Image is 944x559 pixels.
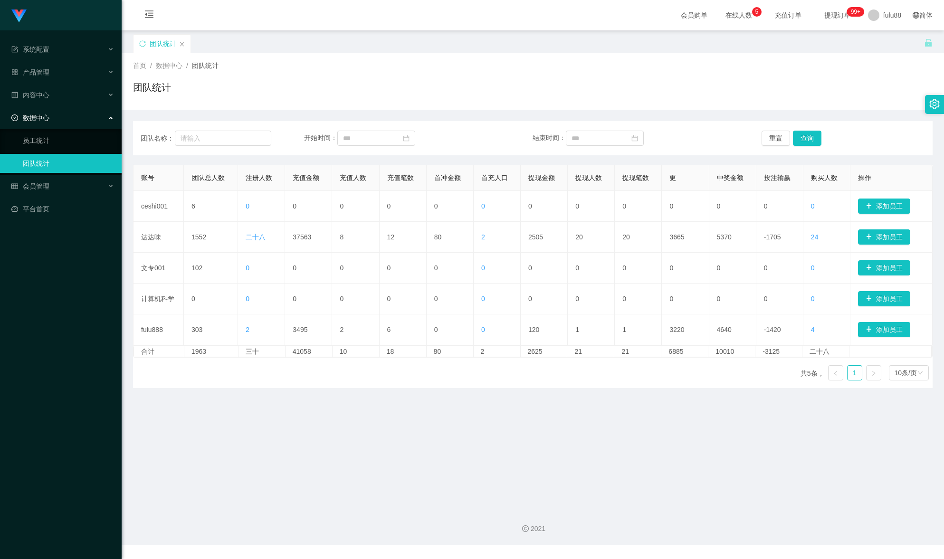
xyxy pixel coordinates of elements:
[133,0,165,31] i: 图标: 菜单折叠
[481,264,485,272] font: 0
[574,348,582,355] font: 21
[764,264,768,272] font: 0
[434,326,438,333] font: 0
[871,370,877,376] i: 图标： 右
[575,264,579,272] font: 0
[191,295,195,303] font: 0
[11,183,18,189] i: 图标： 表格
[764,326,781,333] font: -1420
[717,326,732,333] font: 4640
[403,135,410,142] i: 图标：日历
[715,348,734,355] font: 10010
[725,11,752,19] font: 在线人数
[717,174,744,181] font: 中奖金额
[575,326,579,333] font: 1
[293,295,296,303] font: 0
[246,174,272,181] font: 注册人数
[622,264,626,272] font: 0
[11,69,18,76] i: 图标: appstore-o
[828,365,843,380] li: 上一页
[669,233,684,241] font: 3665
[293,348,311,355] font: 41058
[522,525,529,532] i: 图标：版权
[531,525,545,532] font: 2021
[858,229,910,245] button: 图标: 加号添加员工
[528,326,539,333] font: 120
[811,295,815,303] font: 0
[717,233,732,241] font: 5370
[717,264,721,272] font: 0
[23,46,49,53] font: 系统配置
[141,233,161,241] font: 达达味
[340,264,343,272] font: 0
[434,295,438,303] font: 0
[763,348,780,355] font: -3125
[340,348,347,355] font: 10
[141,264,165,272] font: 文专001
[528,233,543,241] font: 2505
[895,366,917,380] div: 10条/页
[23,182,49,190] font: 会员管理
[23,68,49,76] font: 产品管理
[575,174,602,181] font: 提现人数
[246,202,249,210] font: 0
[621,348,629,355] font: 21
[858,199,910,214] button: 图标: 加号添加员工
[175,131,272,146] input: 请输入
[246,233,266,241] font: 二十八
[669,326,684,333] font: 3220
[801,370,824,377] font: 共5条，
[851,9,860,15] font: 99+
[23,114,49,122] font: 数据中心
[387,202,391,210] font: 0
[304,134,337,142] font: 开始时间：
[141,202,168,210] font: ceshi001
[133,82,171,93] font: 团队统计
[764,174,791,181] font: 投注输赢
[11,199,114,218] a: 图标：仪表板平台首页
[191,348,206,355] font: 1963
[929,99,940,109] i: 图标：设置
[141,326,163,333] font: fulu888
[681,11,707,19] font: 会员购单
[191,174,225,181] font: 团队总人数
[717,295,721,303] font: 0
[246,295,249,303] font: 0
[150,40,176,47] font: 团队统计
[141,174,154,181] font: 账号
[847,7,864,17] sup: 256
[811,326,815,333] font: 4
[191,264,202,272] font: 102
[669,264,673,272] font: 0
[293,264,296,272] font: 0
[340,202,343,210] font: 0
[340,295,343,303] font: 0
[293,326,307,333] font: 3495
[762,131,790,146] button: 重置
[434,264,438,272] font: 0
[23,91,49,99] font: 内容中心
[668,348,683,355] font: 6885
[622,202,626,210] font: 0
[811,202,815,210] font: 0
[528,264,532,272] font: 0
[156,62,182,69] font: 数据中心
[11,46,18,53] i: 图标： 表格
[858,174,871,181] font: 操作
[434,202,438,210] font: 0
[528,202,532,210] font: 0
[434,233,442,241] font: 80
[481,295,485,303] font: 0
[913,12,919,19] i: 图标: 全球
[858,260,910,275] button: 图标: 加号添加员工
[833,370,839,376] i: 图标： 左
[575,233,583,241] font: 20
[866,365,881,380] li: 下一页
[481,348,485,355] font: 2
[810,348,830,355] font: 二十八
[528,348,543,355] font: 2625
[858,322,910,337] button: 图标: 加号添加员工
[811,233,819,241] font: 24
[481,326,485,333] font: 0
[191,233,206,241] font: 1552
